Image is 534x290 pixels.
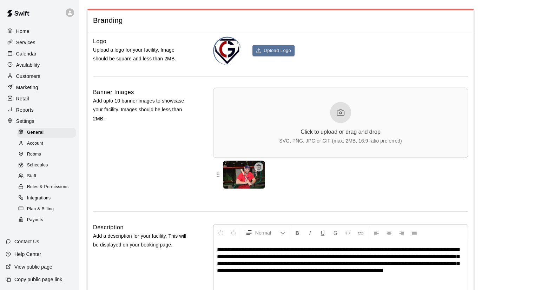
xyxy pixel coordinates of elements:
[16,61,40,68] p: Availability
[6,82,73,93] a: Marketing
[317,226,329,239] button: Format Underline
[408,226,420,239] button: Justify Align
[27,184,68,191] span: Roles & Permissions
[17,204,76,214] div: Plan & Billing
[93,223,124,232] h6: Description
[214,38,241,65] img: Complete Game logo
[16,39,35,46] p: Services
[93,97,191,123] p: Add upto 10 banner images to showcase your facility. Images should be less than 2MB.
[17,215,76,225] div: Payouts
[370,226,382,239] button: Left Align
[16,28,29,35] p: Home
[27,195,51,202] span: Integrations
[17,149,79,160] a: Rooms
[6,71,73,81] a: Customers
[17,160,79,171] a: Schedules
[304,226,316,239] button: Format Italics
[6,26,73,37] a: Home
[279,138,402,144] div: SVG, PNG, JPG or GIF (max: 2MB, 16:9 ratio preferred)
[228,226,239,239] button: Redo
[17,193,79,204] a: Integrations
[383,226,395,239] button: Center Align
[27,129,44,136] span: General
[27,173,36,180] span: Staff
[6,48,73,59] a: Calendar
[17,215,79,225] a: Payouts
[14,263,52,270] p: View public page
[17,193,76,203] div: Integrations
[27,151,41,158] span: Rooms
[17,128,76,138] div: General
[243,226,288,239] button: Formatting Options
[16,73,40,80] p: Customers
[355,226,367,239] button: Insert Link
[301,129,381,135] div: Click to upload or drag and drop
[17,182,79,193] a: Roles & Permissions
[6,116,73,126] a: Settings
[93,16,468,25] span: Branding
[16,118,34,125] p: Settings
[16,84,38,91] p: Marketing
[17,204,79,215] a: Plan & Billing
[17,171,76,181] div: Staff
[93,232,191,249] p: Add a description for your facility. This will be displayed on your booking page.
[396,226,408,239] button: Right Align
[6,93,73,104] a: Retail
[17,160,76,170] div: Schedules
[342,226,354,239] button: Insert Code
[17,182,76,192] div: Roles & Permissions
[93,88,134,97] h6: Banner Images
[14,238,39,245] p: Contact Us
[252,45,295,56] button: Upload Logo
[14,276,62,283] p: Copy public page link
[27,140,43,147] span: Account
[6,105,73,115] a: Reports
[17,138,79,149] a: Account
[16,95,29,102] p: Retail
[6,60,73,70] a: Availability
[17,127,79,138] a: General
[16,50,37,57] p: Calendar
[17,171,79,182] a: Staff
[215,226,227,239] button: Undo
[93,46,191,63] p: Upload a logo for your facility. Image should be square and less than 2MB.
[17,139,76,149] div: Account
[255,229,280,236] span: Normal
[14,251,41,258] p: Help Center
[16,106,34,113] p: Reports
[27,162,48,169] span: Schedules
[27,217,43,224] span: Payouts
[329,226,341,239] button: Format Strikethrough
[93,37,106,46] h6: Logo
[6,37,73,48] a: Services
[223,161,265,189] img: Banner 1
[27,206,54,213] span: Plan & Billing
[17,150,76,159] div: Rooms
[291,226,303,239] button: Format Bold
